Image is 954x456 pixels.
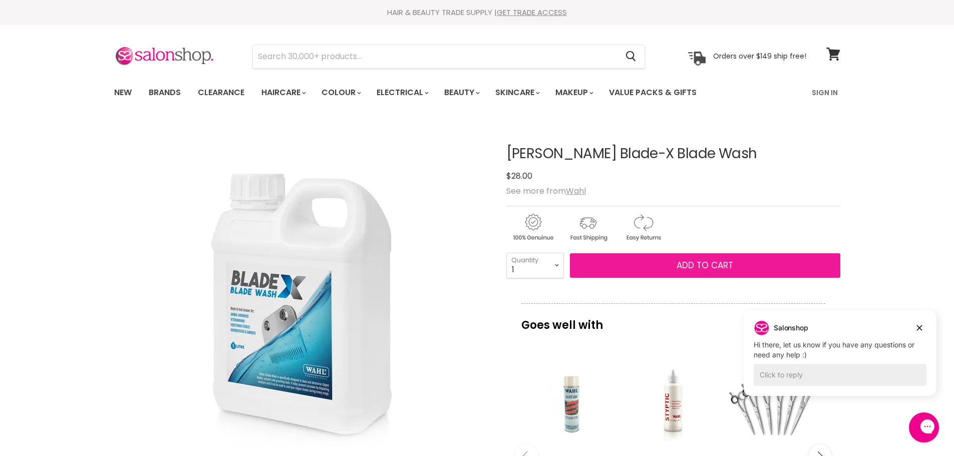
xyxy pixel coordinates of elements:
a: Wahl [566,185,586,197]
span: See more from [506,185,586,197]
p: Orders over $149 ship free! [713,52,806,61]
a: Colour [314,82,367,103]
input: Search [253,45,618,68]
a: GET TRADE ACCESS [497,7,567,18]
p: Goes well with [521,303,825,336]
nav: Main [102,78,853,107]
button: Add to cart [570,253,840,278]
a: Brands [141,82,188,103]
span: $28.00 [506,170,532,182]
a: Electrical [369,82,435,103]
a: Value Packs & Gifts [601,82,704,103]
form: Product [252,45,645,69]
img: shipping.gif [561,212,614,243]
span: Add to cart [677,259,733,271]
a: Beauty [437,82,486,103]
h1: [PERSON_NAME] Blade-X Blade Wash [506,146,840,162]
img: genuine.gif [506,212,559,243]
iframe: Gorgias live chat campaigns [736,308,944,411]
select: Quantity [506,253,564,278]
iframe: Gorgias live chat messenger [904,409,944,446]
a: Sign In [806,82,844,103]
div: HAIR & BEAUTY TRADE SUPPLY | [102,8,853,18]
a: Haircare [254,82,312,103]
img: returns.gif [616,212,670,243]
a: Makeup [548,82,599,103]
a: New [107,82,139,103]
button: Search [618,45,645,68]
a: Clearance [190,82,252,103]
ul: Main menu [107,78,755,107]
a: Skincare [488,82,546,103]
